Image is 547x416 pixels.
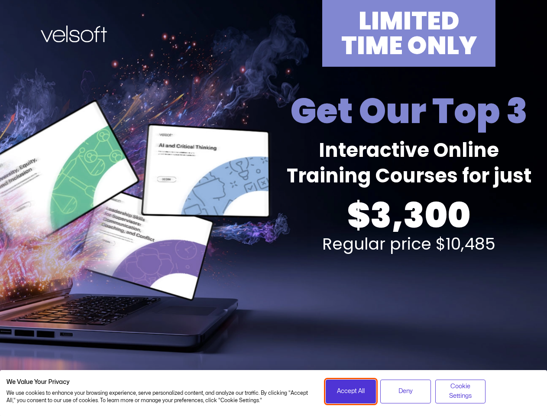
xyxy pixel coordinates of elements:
[441,382,480,401] span: Cookie Settings
[6,378,313,386] h2: We Value Your Privacy
[326,380,376,403] button: Accept all cookies
[6,390,313,404] p: We use cookies to enhance your browsing experience, serve personalized content, and analyze our t...
[276,138,542,188] h2: Interactive Online Training Courses for just
[276,88,542,133] h2: Get Our Top 3
[435,380,486,403] button: Adjust cookie preferences
[276,193,542,238] h2: $3,300
[327,9,491,58] h2: LIMITED TIME ONLY
[380,380,431,403] button: Deny all cookies
[398,387,413,396] span: Deny
[276,236,542,252] h2: Regular price $10,485
[337,387,365,396] span: Accept All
